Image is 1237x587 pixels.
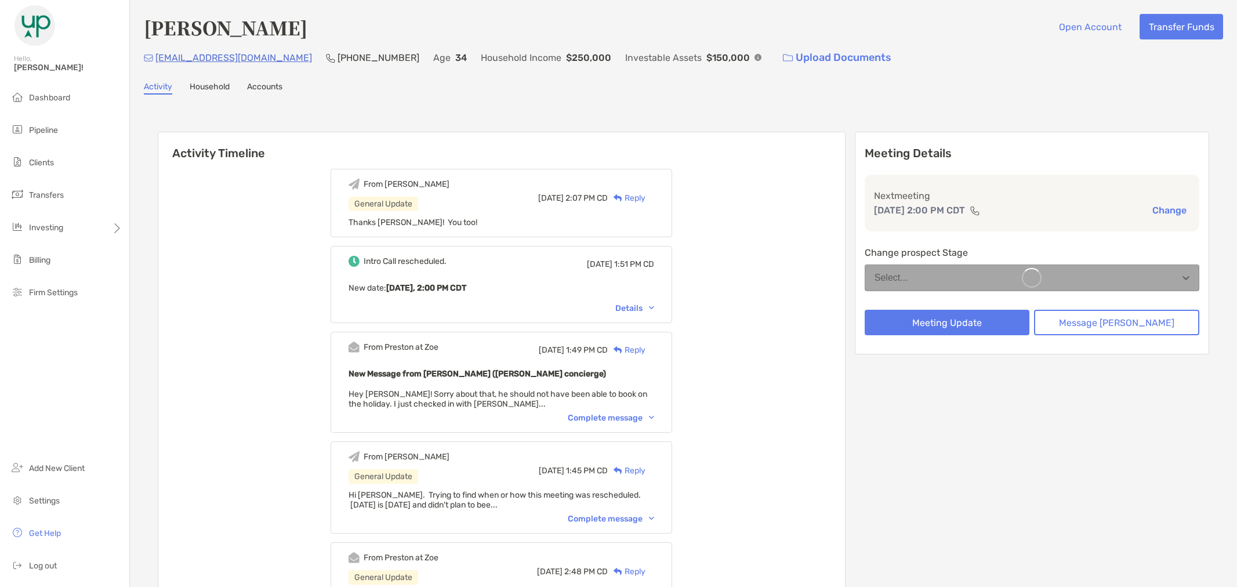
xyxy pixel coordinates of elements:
[349,490,641,510] span: Hi [PERSON_NAME]. Trying to find when or how this meeting was rescheduled. [DATE] is [DATE] and d...
[349,281,654,295] p: New date :
[433,50,451,65] p: Age
[608,566,645,578] div: Reply
[10,558,24,572] img: logout icon
[625,50,702,65] p: Investable Assets
[775,45,899,70] a: Upload Documents
[614,194,622,202] img: Reply icon
[29,561,57,571] span: Log out
[615,303,654,313] div: Details
[326,53,335,63] img: Phone Icon
[10,252,24,266] img: billing icon
[364,256,447,266] div: Intro Call rescheduled.
[537,567,563,577] span: [DATE]
[29,125,58,135] span: Pipeline
[29,463,85,473] span: Add New Client
[566,50,611,65] p: $250,000
[874,189,1190,203] p: Next meeting
[10,285,24,299] img: firm-settings icon
[29,93,70,103] span: Dashboard
[10,461,24,474] img: add_new_client icon
[386,283,466,293] b: [DATE], 2:00 PM CDT
[1050,14,1130,39] button: Open Account
[349,469,418,484] div: General Update
[10,526,24,539] img: get-help icon
[649,517,654,520] img: Chevron icon
[608,192,645,204] div: Reply
[364,553,438,563] div: From Preston at Zoe
[10,187,24,201] img: transfers icon
[338,50,419,65] p: [PHONE_NUMBER]
[566,345,608,355] span: 1:49 PM CD
[349,218,477,227] span: Thanks [PERSON_NAME]! You too!
[364,452,449,462] div: From [PERSON_NAME]
[455,50,467,65] p: 34
[247,82,282,95] a: Accounts
[349,256,360,267] img: Event icon
[865,245,1199,260] p: Change prospect Stage
[29,190,64,200] span: Transfers
[481,50,561,65] p: Household Income
[865,310,1030,335] button: Meeting Update
[568,514,654,524] div: Complete message
[1149,204,1190,216] button: Change
[1140,14,1223,39] button: Transfer Funds
[29,223,63,233] span: Investing
[649,416,654,419] img: Chevron icon
[144,14,307,41] h4: [PERSON_NAME]
[349,389,647,409] span: Hey [PERSON_NAME]! Sorry about that, he should not have been able to book on the holiday. I just ...
[970,206,980,215] img: communication type
[10,122,24,136] img: pipeline icon
[158,132,845,160] h6: Activity Timeline
[614,568,622,575] img: Reply icon
[614,346,622,354] img: Reply icon
[155,50,312,65] p: [EMAIL_ADDRESS][DOMAIN_NAME]
[349,369,606,379] b: New Message from [PERSON_NAME] ([PERSON_NAME] concierge)
[349,552,360,563] img: Event icon
[364,179,449,189] div: From [PERSON_NAME]
[10,155,24,169] img: clients icon
[349,179,360,190] img: Event icon
[865,146,1199,161] p: Meeting Details
[29,255,50,265] span: Billing
[349,197,418,211] div: General Update
[144,82,172,95] a: Activity
[349,570,418,585] div: General Update
[14,5,56,46] img: Zoe Logo
[29,496,60,506] span: Settings
[29,288,78,298] span: Firm Settings
[364,342,438,352] div: From Preston at Zoe
[614,259,654,269] span: 1:51 PM CD
[14,63,122,73] span: [PERSON_NAME]!
[538,193,564,203] span: [DATE]
[10,493,24,507] img: settings icon
[1034,310,1199,335] button: Message [PERSON_NAME]
[783,54,793,62] img: button icon
[564,567,608,577] span: 2:48 PM CD
[29,158,54,168] span: Clients
[608,465,645,477] div: Reply
[29,528,61,538] span: Get Help
[539,466,564,476] span: [DATE]
[587,259,612,269] span: [DATE]
[10,90,24,104] img: dashboard icon
[706,50,750,65] p: $150,000
[144,55,153,61] img: Email Icon
[608,344,645,356] div: Reply
[614,467,622,474] img: Reply icon
[566,466,608,476] span: 1:45 PM CD
[10,220,24,234] img: investing icon
[565,193,608,203] span: 2:07 PM CD
[568,413,654,423] div: Complete message
[874,203,965,218] p: [DATE] 2:00 PM CDT
[649,306,654,310] img: Chevron icon
[754,54,761,61] img: Info Icon
[190,82,230,95] a: Household
[539,345,564,355] span: [DATE]
[349,451,360,462] img: Event icon
[349,342,360,353] img: Event icon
